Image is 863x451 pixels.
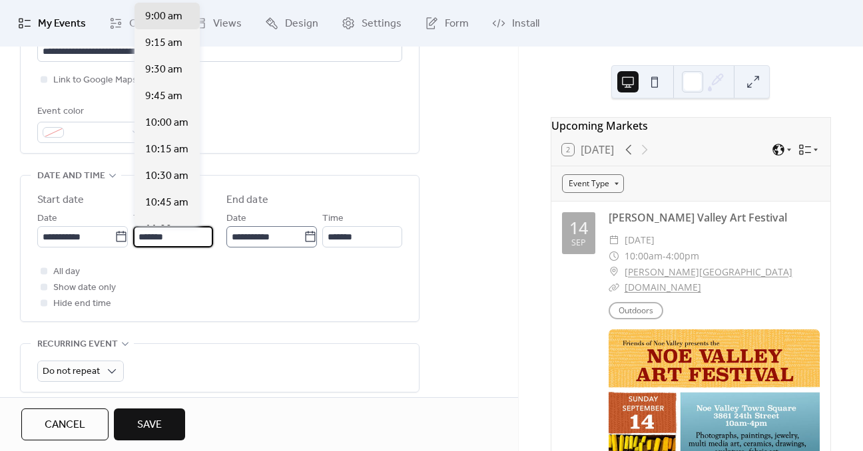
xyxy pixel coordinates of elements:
[609,210,787,225] a: [PERSON_NAME] Valley Art Festival
[145,35,182,51] span: 9:15 am
[445,16,469,32] span: Form
[609,279,619,295] div: ​
[99,5,180,41] a: Connect
[37,337,118,353] span: Recurring event
[666,248,699,264] span: 4:00pm
[145,62,182,78] span: 9:30 am
[255,5,328,41] a: Design
[625,281,701,293] a: [DOMAIN_NAME]
[129,16,170,32] span: Connect
[362,16,402,32] span: Settings
[285,16,318,32] span: Design
[53,296,111,312] span: Hide end time
[609,248,619,264] div: ​
[571,239,586,247] div: Sep
[53,73,137,88] span: Link to Google Maps
[145,115,188,131] span: 10:00 am
[133,211,154,227] span: Time
[45,417,85,433] span: Cancel
[415,5,479,41] a: Form
[21,408,109,440] button: Cancel
[38,16,86,32] span: My Events
[625,264,792,280] a: [PERSON_NAME][GEOGRAPHIC_DATA]
[569,220,588,236] div: 14
[322,211,344,227] span: Time
[114,408,185,440] button: Save
[43,363,100,380] span: Do not repeat
[609,264,619,280] div: ​
[37,211,57,227] span: Date
[53,264,80,280] span: All day
[145,88,182,104] span: 9:45 am
[183,5,252,41] a: Views
[145,168,188,184] span: 10:30 am
[37,104,144,120] div: Event color
[625,248,663,264] span: 10:00am
[53,280,116,296] span: Show date only
[663,248,666,264] span: -
[8,5,96,41] a: My Events
[609,232,619,248] div: ​
[551,118,830,134] div: Upcoming Markets
[145,195,188,211] span: 10:45 am
[625,232,655,248] span: [DATE]
[226,211,246,227] span: Date
[145,142,188,158] span: 10:15 am
[482,5,549,41] a: Install
[226,192,268,208] div: End date
[37,168,105,184] span: Date and time
[145,222,188,237] span: 11:00 am
[332,5,412,41] a: Settings
[145,9,182,25] span: 9:00 am
[37,192,84,208] div: Start date
[213,16,242,32] span: Views
[512,16,539,32] span: Install
[137,417,162,433] span: Save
